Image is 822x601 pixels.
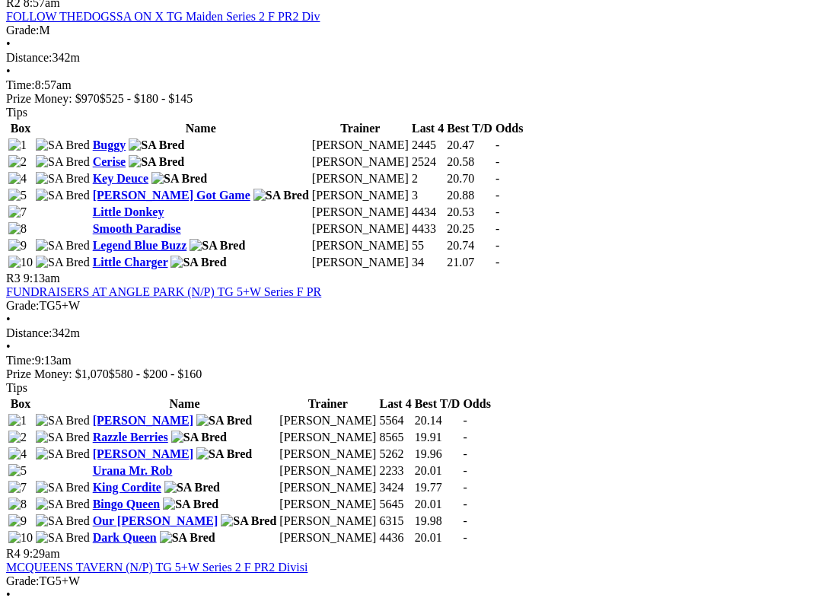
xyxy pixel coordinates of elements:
[463,464,467,477] span: -
[170,256,226,269] img: SA Bred
[6,574,816,588] div: TG5+W
[93,464,173,477] a: Urana Mr. Rob
[378,480,412,495] td: 3424
[311,221,409,237] td: [PERSON_NAME]
[6,354,35,367] span: Time:
[129,155,184,169] img: SA Bred
[6,37,11,50] span: •
[8,481,27,494] img: 7
[164,481,220,494] img: SA Bred
[36,514,90,528] img: SA Bred
[8,239,27,253] img: 9
[100,92,193,105] span: $525 - $180 - $145
[311,138,409,153] td: [PERSON_NAME]
[411,154,444,170] td: 2524
[311,121,409,136] th: Trainer
[495,189,499,202] span: -
[8,222,27,236] img: 8
[279,447,377,462] td: [PERSON_NAME]
[414,480,461,495] td: 19.77
[414,396,461,412] th: Best T/D
[6,78,35,91] span: Time:
[311,188,409,203] td: [PERSON_NAME]
[36,447,90,461] img: SA Bred
[36,256,90,269] img: SA Bred
[8,155,27,169] img: 2
[8,447,27,461] img: 4
[171,431,227,444] img: SA Bred
[463,481,467,494] span: -
[6,326,52,339] span: Distance:
[311,154,409,170] td: [PERSON_NAME]
[93,431,168,444] a: Razzle Berries
[36,172,90,186] img: SA Bred
[93,189,250,202] a: [PERSON_NAME] Got Game
[311,205,409,220] td: [PERSON_NAME]
[8,189,27,202] img: 5
[93,498,160,510] a: Bingo Queen
[411,238,444,253] td: 55
[446,221,493,237] td: 20.25
[36,189,90,202] img: SA Bred
[93,414,193,427] a: [PERSON_NAME]
[414,447,461,462] td: 19.96
[6,285,321,298] a: FUNDRAISERS AT ANGLE PARK (N/P) TG 5+W Series F PR
[6,92,816,106] div: Prize Money: $970
[36,414,90,428] img: SA Bred
[495,155,499,168] span: -
[378,530,412,545] td: 4436
[495,256,499,269] span: -
[378,430,412,445] td: 8565
[414,413,461,428] td: 20.14
[495,239,499,252] span: -
[93,514,218,527] a: Our [PERSON_NAME]
[36,498,90,511] img: SA Bred
[221,514,276,528] img: SA Bred
[411,205,444,220] td: 4434
[311,255,409,270] td: [PERSON_NAME]
[414,497,461,512] td: 20.01
[6,299,40,312] span: Grade:
[414,514,461,529] td: 19.98
[92,396,278,412] th: Name
[378,514,412,529] td: 6315
[463,498,467,510] span: -
[6,561,307,574] a: MCQUEENS TAVERN (N/P) TG 5+W Series 2 F PR2 Divisi
[411,121,444,136] th: Last 4
[279,497,377,512] td: [PERSON_NAME]
[8,414,27,428] img: 1
[463,514,467,527] span: -
[6,24,40,37] span: Grade:
[93,447,193,460] a: [PERSON_NAME]
[11,397,31,410] span: Box
[411,221,444,237] td: 4433
[6,51,816,65] div: 342m
[92,121,310,136] th: Name
[6,381,27,394] span: Tips
[151,172,207,186] img: SA Bred
[495,205,499,218] span: -
[11,122,31,135] span: Box
[8,531,33,545] img: 10
[36,155,90,169] img: SA Bred
[378,413,412,428] td: 5564
[6,340,11,353] span: •
[495,172,499,185] span: -
[93,222,181,235] a: Smooth Paradise
[495,222,499,235] span: -
[93,205,164,218] a: Little Donkey
[36,531,90,545] img: SA Bred
[8,514,27,528] img: 9
[93,481,161,494] a: King Cordite
[463,431,467,444] span: -
[93,239,187,252] a: Legend Blue Buzz
[8,138,27,152] img: 1
[8,172,27,186] img: 4
[36,481,90,494] img: SA Bred
[6,313,11,326] span: •
[279,530,377,545] td: [PERSON_NAME]
[196,447,252,461] img: SA Bred
[109,367,202,380] span: $580 - $200 - $160
[129,138,184,152] img: SA Bred
[93,172,148,185] a: Key Deuce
